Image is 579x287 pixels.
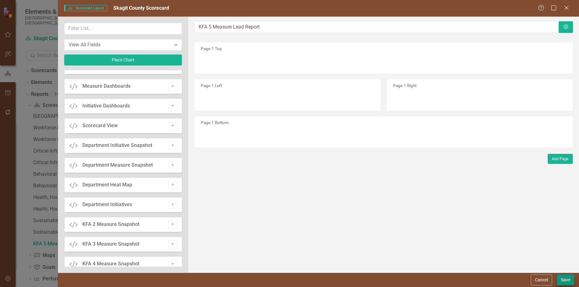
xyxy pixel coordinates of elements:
[82,221,139,228] div: KFA 2 Measure Snapshot
[82,162,153,169] div: Department Measure Snapshot
[82,142,152,149] div: Department Initiative Snapshot
[82,102,130,110] div: Initiative Dashboards
[64,55,182,65] button: Place Chart
[82,260,139,268] div: KFA 4 Measure Snapshot
[64,23,182,34] input: Filter List...
[69,41,171,48] div: View All Fields
[548,154,573,164] button: Add Page
[82,83,131,90] div: Measure Dashboards
[113,5,169,11] span: Skagit County Scorecard
[82,181,132,189] div: Department Heat Map
[201,46,222,51] small: Page 1 Top
[194,21,559,33] input: Layout Name
[557,274,574,285] button: Save
[201,120,229,125] small: Page 1 Bottom
[531,274,552,285] button: Cancel
[82,122,118,129] div: Scorecard View
[82,241,139,248] div: KFA 3 Measure Snapshot
[201,83,222,88] small: Page 1 Left
[82,201,132,208] div: Department Initiatives
[64,5,107,11] span: Scorecard Layout
[393,83,416,88] small: Page 1 Right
